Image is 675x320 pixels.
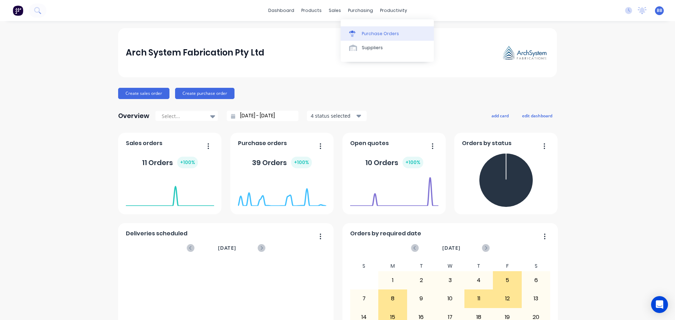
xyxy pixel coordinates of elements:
div: + 100 % [403,157,423,168]
span: Purchase orders [238,139,287,148]
span: BB [657,7,662,14]
div: 39 Orders [252,157,312,168]
div: products [298,5,325,16]
a: dashboard [265,5,298,16]
div: Purchase Orders [362,31,399,37]
button: Create purchase order [175,88,234,99]
span: Open quotes [350,139,389,148]
div: 10 Orders [365,157,423,168]
img: Factory [13,5,23,16]
button: Create sales order [118,88,169,99]
div: 12 [493,290,521,307]
div: 7 [350,290,378,307]
div: purchasing [345,5,377,16]
div: 11 [465,290,493,307]
div: 4 status selected [311,112,355,119]
img: Arch System Fabrication Pty Ltd [500,44,549,62]
span: Sales orders [126,139,162,148]
div: 10 [436,290,464,307]
div: T [407,261,436,271]
span: [DATE] [442,244,461,252]
div: T [464,261,493,271]
div: 9 [407,290,436,307]
div: 4 [465,272,493,289]
div: W [436,261,464,271]
div: M [378,261,407,271]
div: sales [325,5,345,16]
a: Purchase Orders [341,26,434,40]
div: 5 [493,272,521,289]
button: 4 status selected [307,111,367,121]
span: Orders by status [462,139,512,148]
div: + 100 % [291,157,312,168]
div: Arch System Fabrication Pty Ltd [126,46,264,60]
div: 13 [522,290,550,307]
button: add card [487,111,513,120]
div: 2 [407,272,436,289]
div: + 100 % [177,157,198,168]
div: 8 [379,290,407,307]
div: Overview [118,109,149,123]
span: Orders by required date [350,229,421,238]
div: 3 [436,272,464,289]
span: [DATE] [218,244,236,252]
div: 11 Orders [142,157,198,168]
div: Suppliers [362,45,383,51]
a: Suppliers [341,41,434,55]
div: S [522,261,551,271]
div: Open Intercom Messenger [651,296,668,313]
div: productivity [377,5,411,16]
div: S [350,261,379,271]
div: F [493,261,522,271]
div: 1 [379,272,407,289]
button: edit dashboard [517,111,557,120]
div: 6 [522,272,550,289]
